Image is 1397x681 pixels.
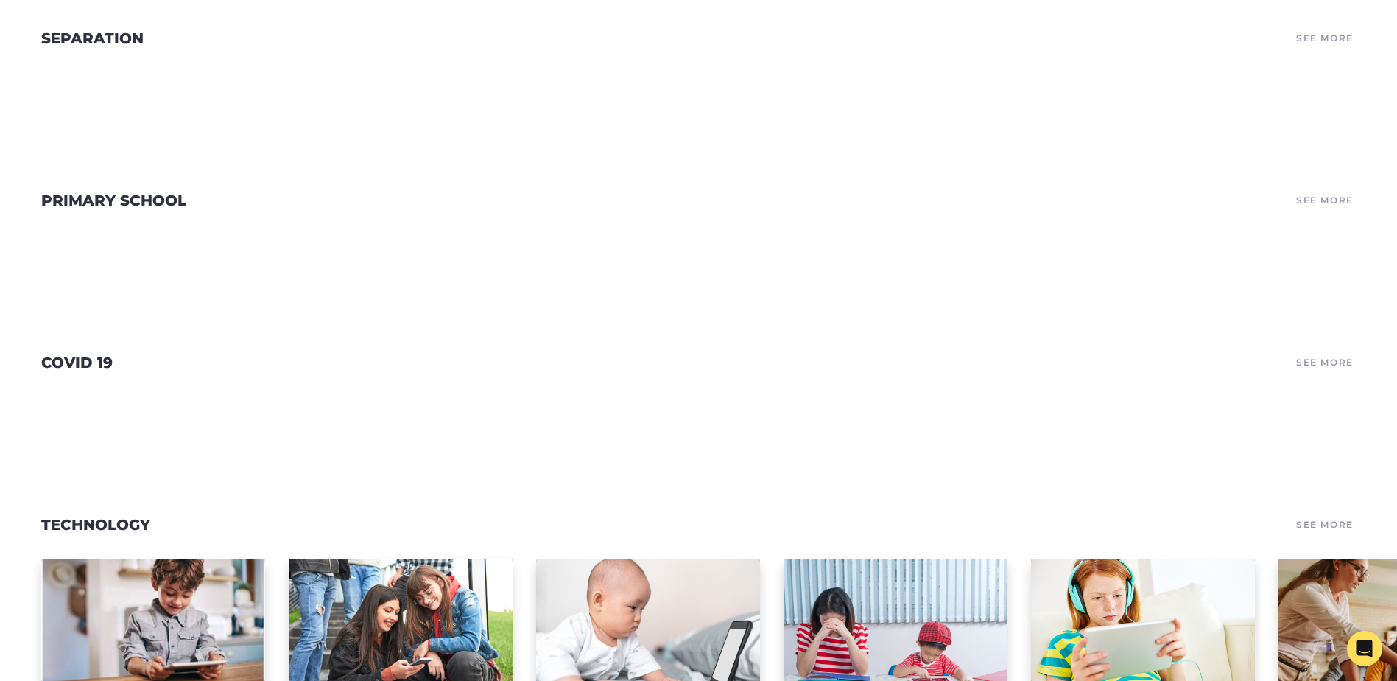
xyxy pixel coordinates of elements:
[1294,190,1356,211] a: See More
[41,192,186,209] a: Primary School
[41,354,113,371] a: Covid 19
[1294,352,1356,373] a: See More
[41,516,150,534] a: Technology
[1294,28,1356,49] a: See More
[1347,631,1382,666] div: Open Intercom Messenger
[41,29,144,47] a: Separation
[1294,514,1356,535] a: See More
